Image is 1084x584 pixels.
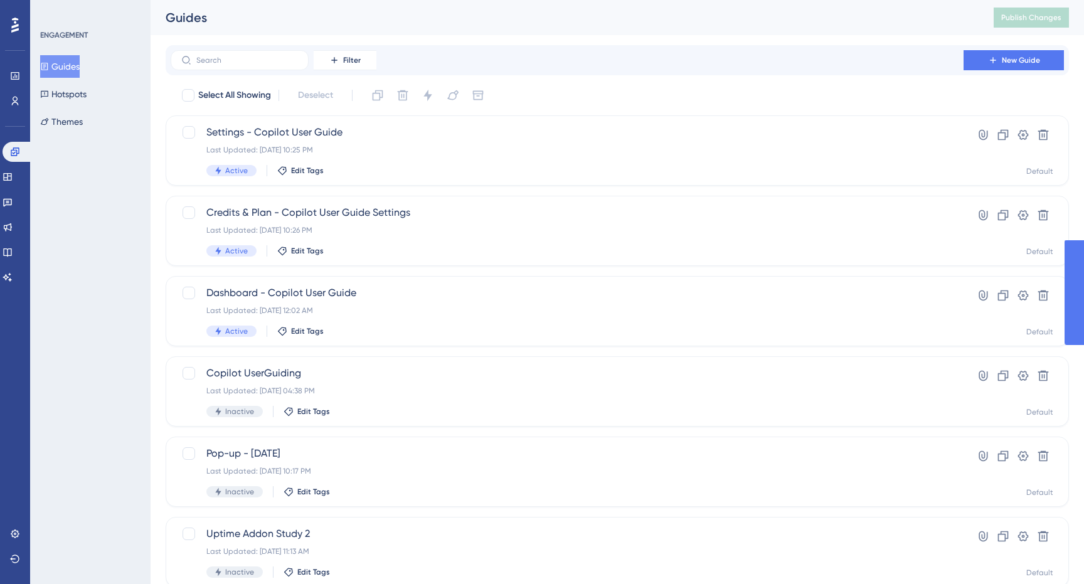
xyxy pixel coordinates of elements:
[225,406,254,417] span: Inactive
[206,466,928,476] div: Last Updated: [DATE] 10:17 PM
[225,567,254,577] span: Inactive
[1026,247,1053,257] div: Default
[291,326,324,336] span: Edit Tags
[225,246,248,256] span: Active
[1026,166,1053,176] div: Default
[277,246,324,256] button: Edit Tags
[166,9,962,26] div: Guides
[206,305,928,316] div: Last Updated: [DATE] 12:02 AM
[277,166,324,176] button: Edit Tags
[1026,407,1053,417] div: Default
[1001,13,1061,23] span: Publish Changes
[206,145,928,155] div: Last Updated: [DATE] 10:25 PM
[206,225,928,235] div: Last Updated: [DATE] 10:26 PM
[206,446,928,461] span: Pop-up - [DATE]
[206,546,928,556] div: Last Updated: [DATE] 11:13 AM
[206,205,928,220] span: Credits & Plan - Copilot User Guide Settings
[314,50,376,70] button: Filter
[1031,534,1069,572] iframe: UserGuiding AI Assistant Launcher
[206,366,928,381] span: Copilot UserGuiding
[1026,568,1053,578] div: Default
[284,406,330,417] button: Edit Tags
[964,50,1064,70] button: New Guide
[40,110,83,133] button: Themes
[206,526,928,541] span: Uptime Addon Study 2
[206,386,928,396] div: Last Updated: [DATE] 04:38 PM
[40,55,80,78] button: Guides
[291,166,324,176] span: Edit Tags
[277,326,324,336] button: Edit Tags
[225,487,254,497] span: Inactive
[298,88,333,103] span: Deselect
[196,56,298,65] input: Search
[297,406,330,417] span: Edit Tags
[343,55,361,65] span: Filter
[198,88,271,103] span: Select All Showing
[225,166,248,176] span: Active
[297,567,330,577] span: Edit Tags
[1026,487,1053,497] div: Default
[206,125,928,140] span: Settings - Copilot User Guide
[291,246,324,256] span: Edit Tags
[994,8,1069,28] button: Publish Changes
[1002,55,1040,65] span: New Guide
[40,83,87,105] button: Hotspots
[40,30,88,40] div: ENGAGEMENT
[1026,327,1053,337] div: Default
[287,84,344,107] button: Deselect
[206,285,928,300] span: Dashboard - Copilot User Guide
[225,326,248,336] span: Active
[284,567,330,577] button: Edit Tags
[284,487,330,497] button: Edit Tags
[297,487,330,497] span: Edit Tags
